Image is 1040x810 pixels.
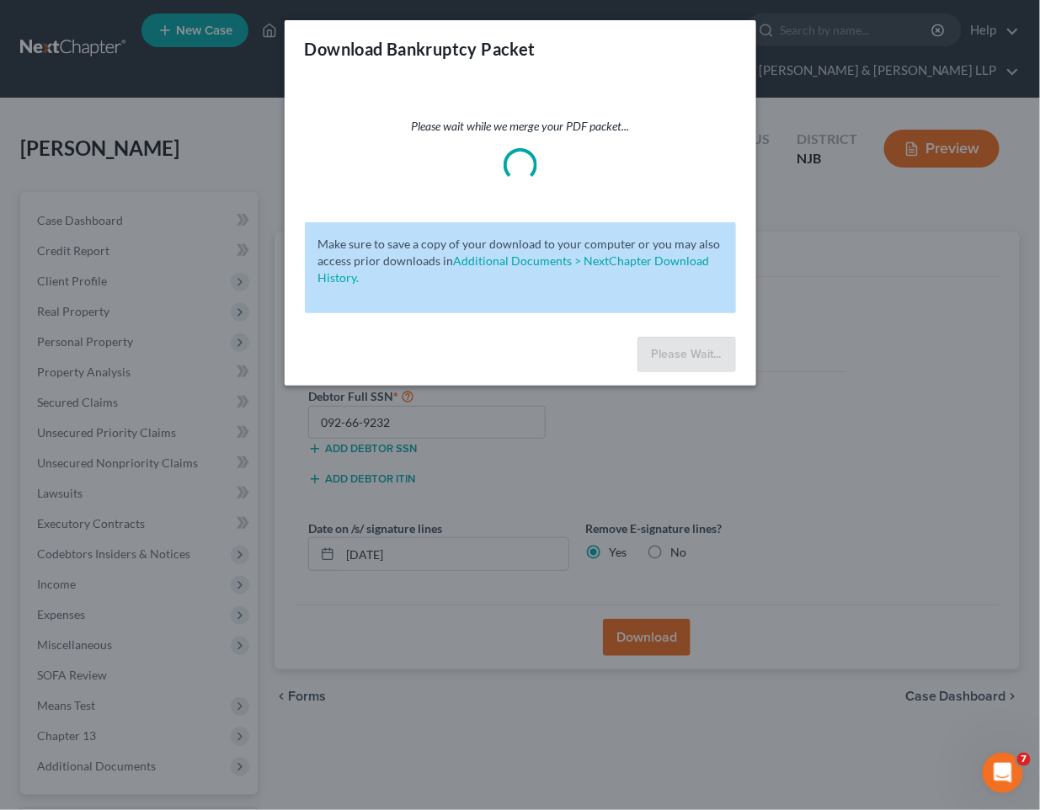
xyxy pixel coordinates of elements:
[637,337,736,372] button: Please Wait...
[305,118,736,135] p: Please wait while we merge your PDF packet...
[318,253,710,285] a: Additional Documents > NextChapter Download History.
[652,347,722,361] span: Please Wait...
[305,37,536,61] h3: Download Bankruptcy Packet
[983,753,1023,793] iframe: Intercom live chat
[318,236,723,286] p: Make sure to save a copy of your download to your computer or you may also access prior downloads in
[1017,753,1031,766] span: 7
